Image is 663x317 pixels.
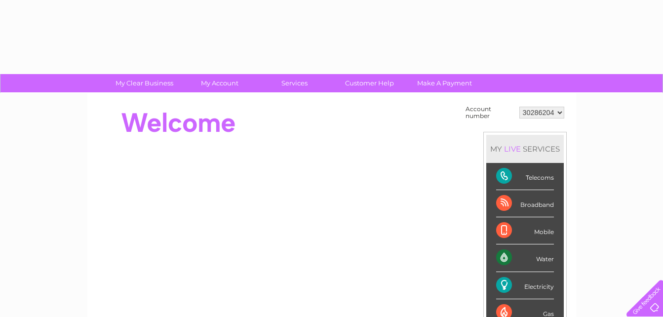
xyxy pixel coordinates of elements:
[502,144,523,154] div: LIVE
[329,74,410,92] a: Customer Help
[463,103,517,122] td: Account number
[496,244,554,272] div: Water
[496,217,554,244] div: Mobile
[254,74,335,92] a: Services
[179,74,260,92] a: My Account
[496,272,554,299] div: Electricity
[496,190,554,217] div: Broadband
[104,74,185,92] a: My Clear Business
[404,74,485,92] a: Make A Payment
[486,135,564,163] div: MY SERVICES
[496,163,554,190] div: Telecoms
